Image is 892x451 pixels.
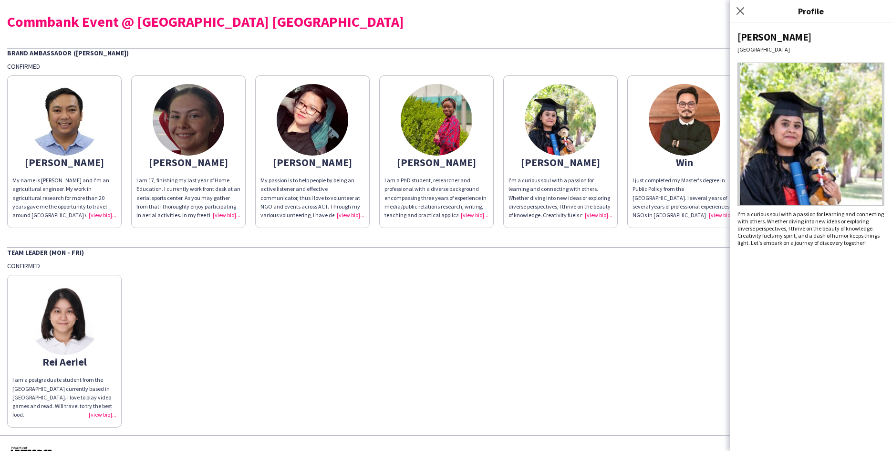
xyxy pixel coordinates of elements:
[737,46,884,53] div: [GEOGRAPHIC_DATA]
[153,84,224,156] img: thumb-6894ba03b0848.png
[29,84,100,156] img: thumb-64c1e568b7247.jpg
[508,158,612,167] div: [PERSON_NAME]
[737,63,884,206] img: Crew avatar or photo
[7,262,885,270] div: Confirmed
[7,48,885,57] div: Brand Ambassador ([PERSON_NAME])
[7,247,885,257] div: Team Leader (Mon - Fri)
[384,158,488,167] div: [PERSON_NAME]
[260,176,364,220] div: My passion is to help people by being an active listener and effective communicator, thus I love ...
[7,14,885,29] div: Commbank Event @ [GEOGRAPHIC_DATA] [GEOGRAPHIC_DATA]
[508,176,612,220] div: I'm a curious soul with a passion for learning and connecting with others. Whether diving into ne...
[737,31,884,43] div: [PERSON_NAME]
[12,176,116,220] div: My name is [PERSON_NAME] and I'm an agricultural engineer. My work in agricultural research for m...
[633,176,736,220] div: I just completed my Master's degree in Public Policy from the [GEOGRAPHIC_DATA]. I several years ...
[136,158,240,167] div: [PERSON_NAME]
[525,84,596,156] img: thumb-65a0da91e0d7c.jpeg
[29,283,100,355] img: thumb-68b10a7872324.jpeg
[384,176,488,220] div: I am a PhD student, researcher and professional with a diverse background encompassing three year...
[12,357,116,366] div: Rei Aeriel
[7,62,885,71] div: Confirmed
[12,158,116,167] div: [PERSON_NAME]
[260,158,364,167] div: [PERSON_NAME]
[136,176,240,220] div: I am 17, finishing my last year of Home Education. I currently work front desk at an aerial sport...
[633,158,736,167] div: Win
[649,84,720,156] img: thumb-68788b580e692.jpg
[401,84,472,156] img: thumb-64e174b943cbc.jpeg
[737,210,884,246] div: I'm a curious soul with a passion for learning and connecting with others. Whether diving into ne...
[12,376,116,419] div: I am a postgraduate student from the [GEOGRAPHIC_DATA] currently based in [GEOGRAPHIC_DATA]. I lo...
[277,84,348,156] img: thumb-5e5f1d4673f07.jpg
[730,5,892,17] h3: Profile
